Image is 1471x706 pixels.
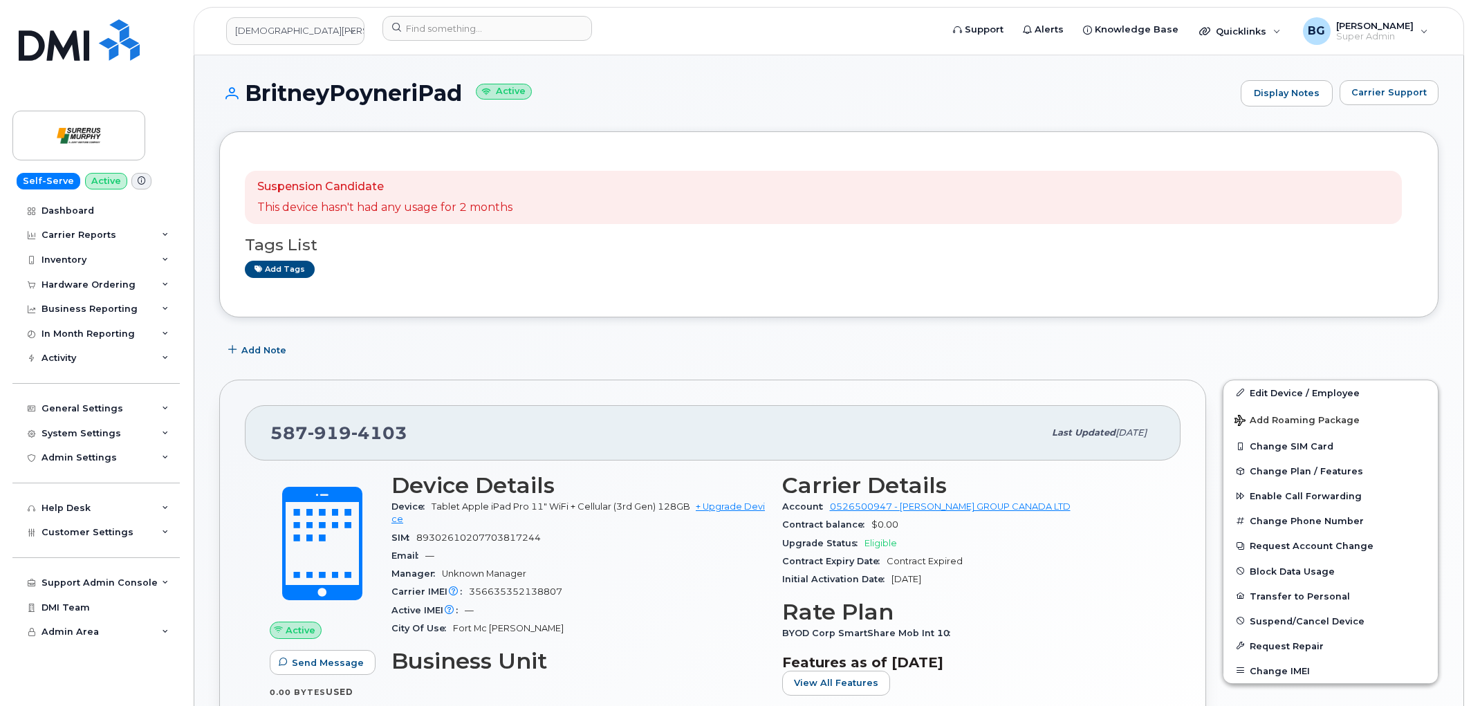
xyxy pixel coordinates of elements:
[1052,427,1116,438] span: Last updated
[465,605,474,615] span: —
[782,556,887,566] span: Contract Expiry Date
[794,676,878,689] span: View All Features
[1223,405,1438,434] button: Add Roaming Package
[1223,609,1438,633] button: Suspend/Cancel Device
[270,687,326,697] span: 0.00 Bytes
[292,656,364,669] span: Send Message
[1223,483,1438,508] button: Enable Call Forwarding
[1250,615,1364,626] span: Suspend/Cancel Device
[442,568,526,579] span: Unknown Manager
[270,650,376,675] button: Send Message
[391,605,465,615] span: Active IMEI
[391,550,425,561] span: Email
[782,519,871,530] span: Contract balance
[1241,80,1333,106] a: Display Notes
[782,538,864,548] span: Upgrade Status
[1223,380,1438,405] a: Edit Device / Employee
[469,586,562,597] span: 356635352138807
[270,422,407,443] span: 587
[219,338,298,363] button: Add Note
[864,538,897,548] span: Eligible
[241,344,286,357] span: Add Note
[782,628,957,638] span: BYOD Corp SmartShare Mob Int 10
[782,501,830,512] span: Account
[391,532,416,543] span: SIM
[1223,559,1438,584] button: Block Data Usage
[391,473,766,498] h3: Device Details
[782,473,1156,498] h3: Carrier Details
[308,422,351,443] span: 919
[782,574,891,584] span: Initial Activation Date
[830,501,1071,512] a: 0526500947 - [PERSON_NAME] GROUP CANADA LTD
[887,556,963,566] span: Contract Expired
[1234,415,1360,428] span: Add Roaming Package
[1250,491,1362,501] span: Enable Call Forwarding
[871,519,898,530] span: $0.00
[391,649,766,674] h3: Business Unit
[782,671,890,696] button: View All Features
[245,236,1413,254] h3: Tags List
[425,550,434,561] span: —
[391,501,432,512] span: Device
[782,654,1156,671] h3: Features as of [DATE]
[391,586,469,597] span: Carrier IMEI
[1223,633,1438,658] button: Request Repair
[391,568,442,579] span: Manager
[1116,427,1147,438] span: [DATE]
[1223,458,1438,483] button: Change Plan / Features
[286,624,315,637] span: Active
[245,261,315,278] a: Add tags
[1223,658,1438,683] button: Change IMEI
[453,623,564,633] span: Fort Mc [PERSON_NAME]
[476,84,532,100] small: Active
[1223,434,1438,458] button: Change SIM Card
[1223,584,1438,609] button: Transfer to Personal
[416,532,541,543] span: 89302610207703817244
[891,574,921,584] span: [DATE]
[391,623,453,633] span: City Of Use
[1340,80,1438,105] button: Carrier Support
[219,81,1234,105] h1: BritneyPoyneriPad
[1250,466,1363,476] span: Change Plan / Features
[1223,508,1438,533] button: Change Phone Number
[1351,86,1427,99] span: Carrier Support
[257,200,512,216] p: This device hasn't had any usage for 2 months
[257,179,512,195] p: Suspension Candidate
[351,422,407,443] span: 4103
[1223,533,1438,558] button: Request Account Change
[326,687,353,697] span: used
[782,600,1156,624] h3: Rate Plan
[432,501,690,512] span: Tablet Apple iPad Pro 11" WiFi + Cellular (3rd Gen) 128GB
